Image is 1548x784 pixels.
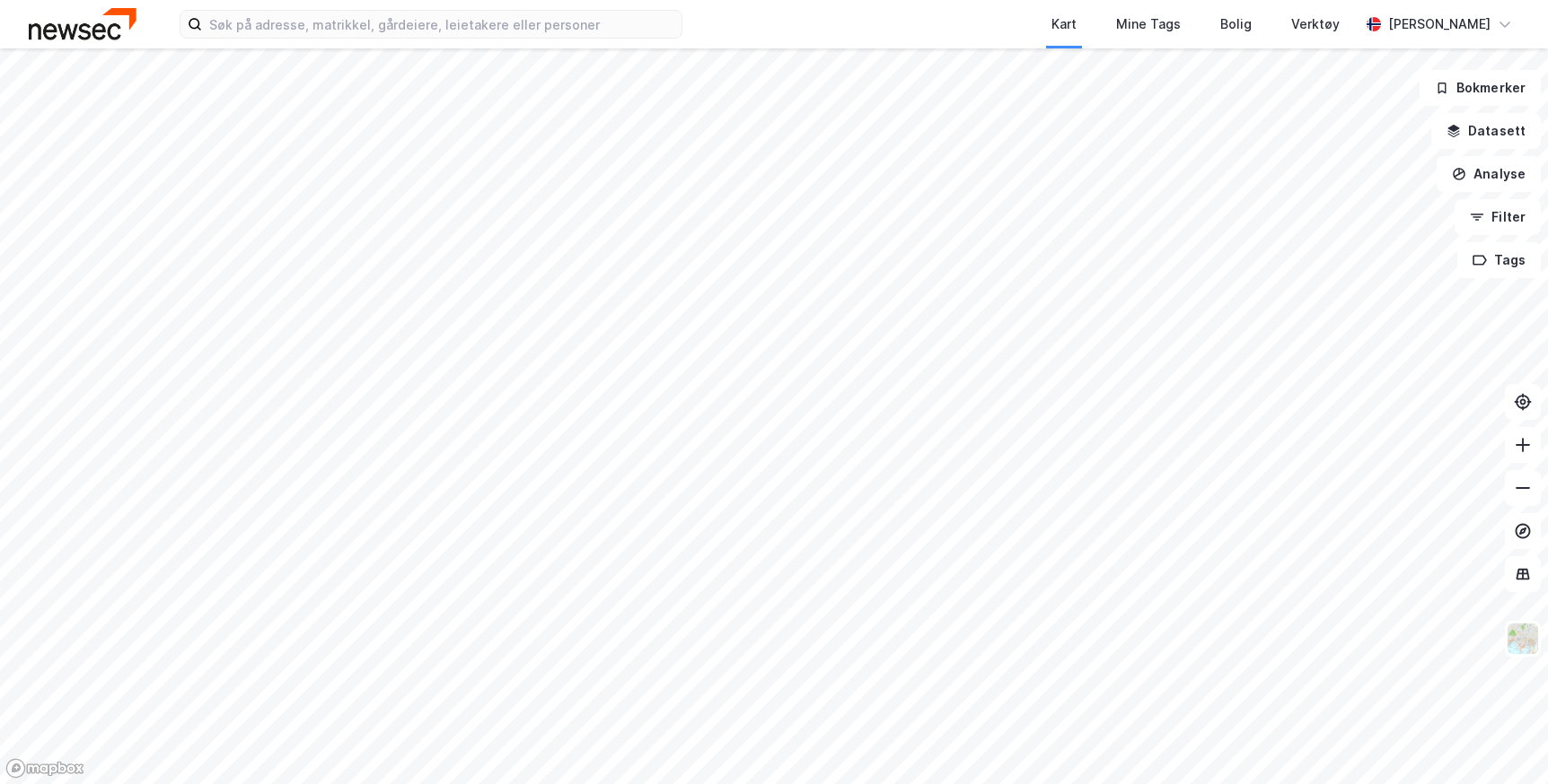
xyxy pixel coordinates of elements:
div: Mine Tags [1116,13,1181,35]
div: Bolig [1220,13,1252,35]
img: newsec-logo.f6e21ccffca1b3a03d2d.png [29,8,136,39]
div: Verktøy [1291,13,1340,35]
div: Kart [1051,13,1077,35]
div: [PERSON_NAME] [1388,13,1491,35]
input: Søk på adresse, matrikkel, gårdeiere, leietakere eller personer [202,11,682,38]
